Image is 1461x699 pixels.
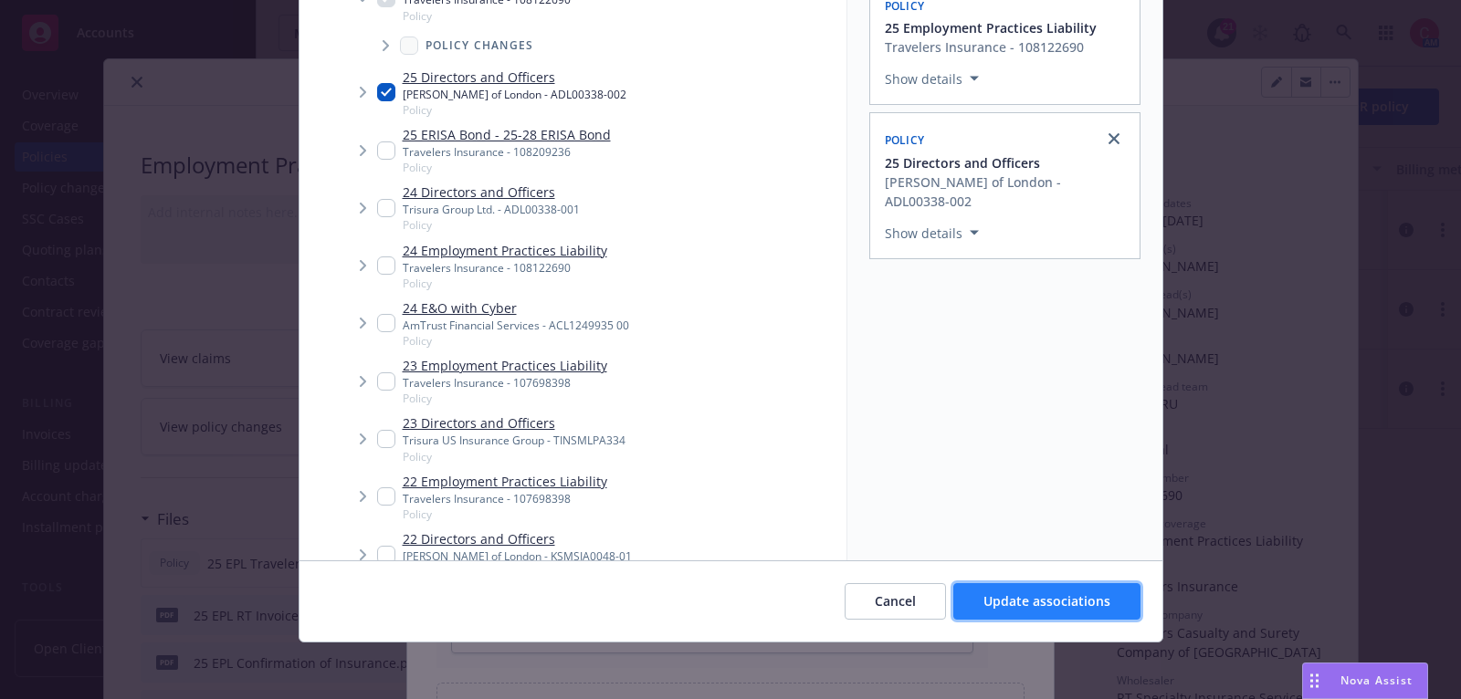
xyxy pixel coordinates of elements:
div: Drag to move [1303,663,1326,698]
a: 22 Directors and Officers [403,529,632,548]
span: Update associations [983,592,1110,610]
button: Cancel [845,583,946,620]
span: Cancel [875,592,916,610]
button: Update associations [953,583,1140,620]
div: [PERSON_NAME] of London - KSMSIA0048-01 [403,548,632,564]
span: Nova Assist [1340,673,1413,688]
button: Nova Assist [1302,662,1428,699]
